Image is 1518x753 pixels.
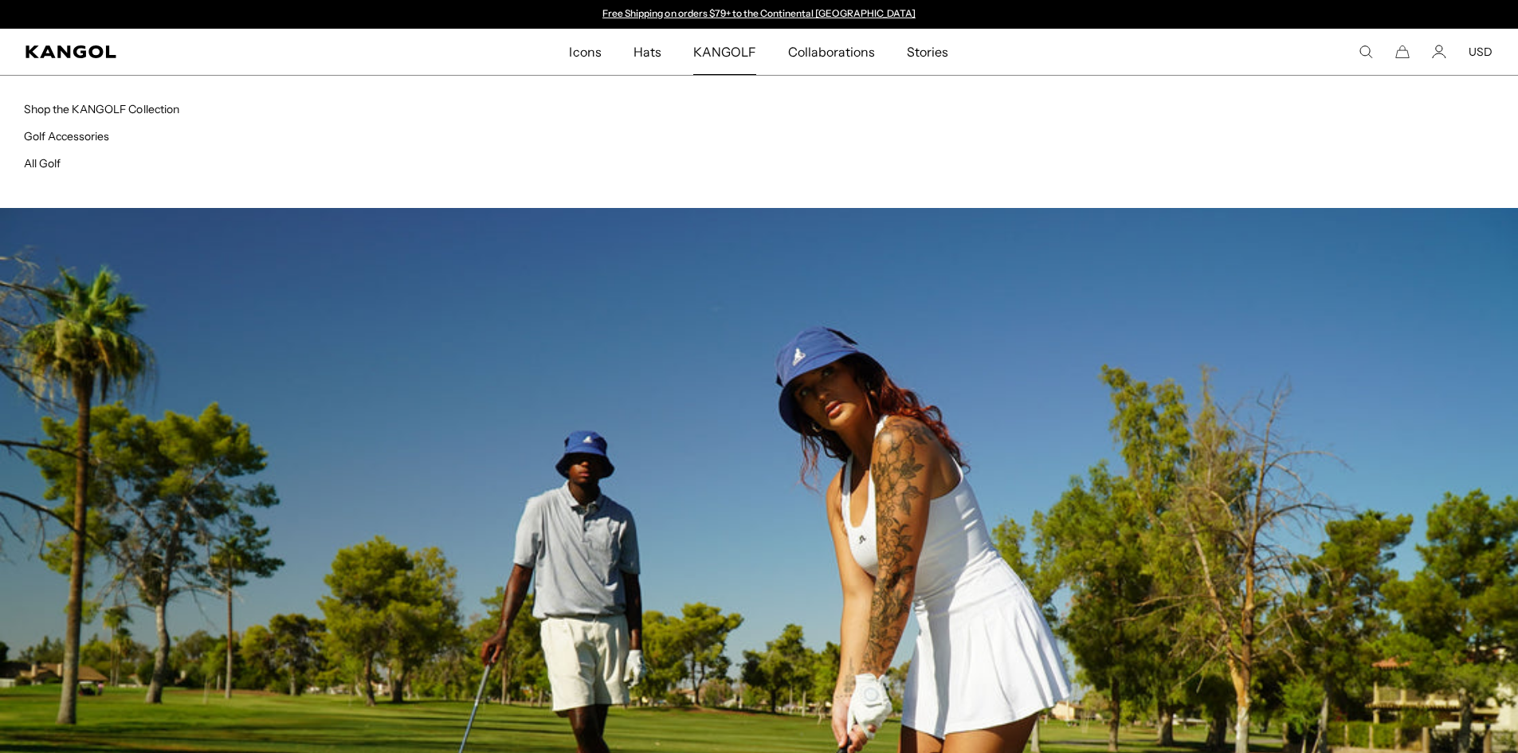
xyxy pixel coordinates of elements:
button: Cart [1395,45,1410,59]
div: 1 of 2 [595,8,924,21]
div: Announcement [595,8,924,21]
span: Stories [907,29,948,75]
a: All Golf [24,156,61,171]
summary: Search here [1359,45,1373,59]
a: KANGOLF [677,29,772,75]
span: Collaborations [788,29,875,75]
span: Hats [633,29,661,75]
a: Kangol [25,45,378,58]
a: Free Shipping on orders $79+ to the Continental [GEOGRAPHIC_DATA] [602,7,916,19]
button: USD [1469,45,1493,59]
a: Stories [891,29,964,75]
a: Collaborations [772,29,891,75]
slideshow-component: Announcement bar [595,8,924,21]
a: Hats [618,29,677,75]
span: Icons [569,29,601,75]
a: Icons [553,29,617,75]
a: Golf Accessories [24,129,109,143]
a: Account [1432,45,1446,59]
span: KANGOLF [693,29,756,75]
a: Shop the KANGOLF Collection [24,102,179,116]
